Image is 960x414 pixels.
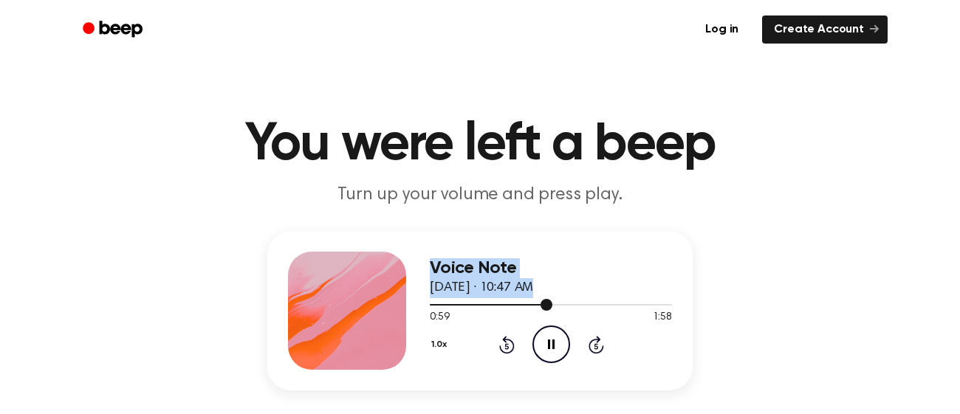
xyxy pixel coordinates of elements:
span: [DATE] · 10:47 AM [430,281,533,294]
p: Turn up your volume and press play. [196,183,764,207]
span: 0:59 [430,310,449,325]
h1: You were left a beep [102,118,858,171]
span: 1:58 [653,310,672,325]
a: Log in [690,13,753,46]
h3: Voice Note [430,258,672,278]
button: 1.0x [430,332,452,357]
a: Beep [72,15,156,44]
a: Create Account [762,15,888,44]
